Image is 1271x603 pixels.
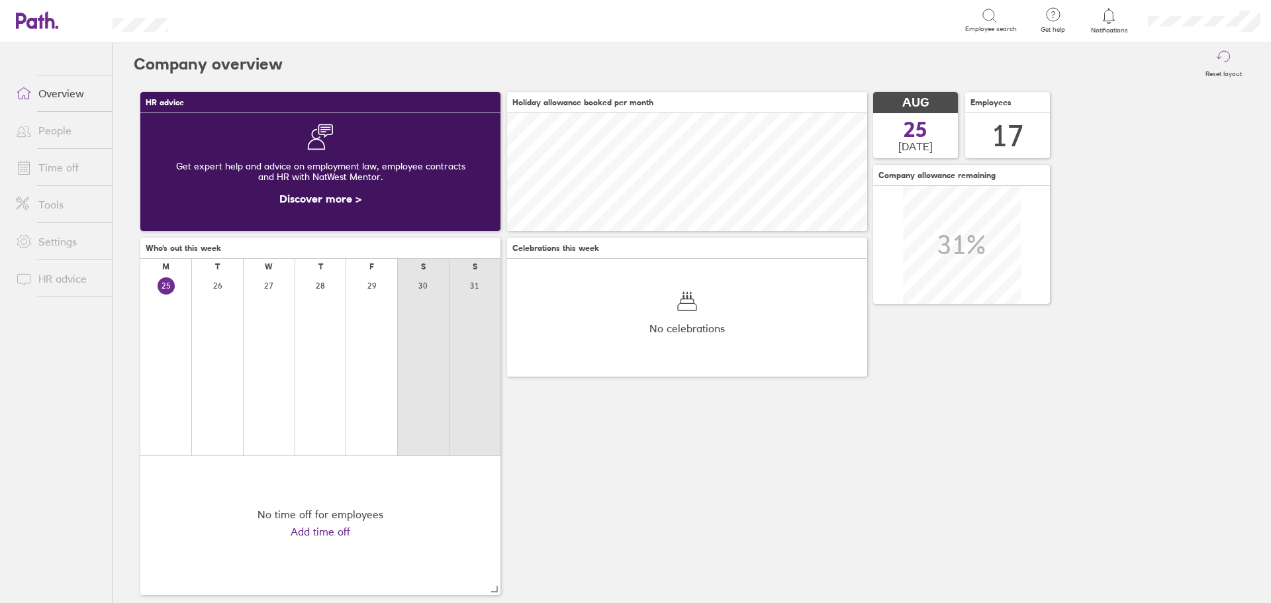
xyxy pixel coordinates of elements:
[965,25,1017,33] span: Employee search
[878,171,996,180] span: Company allowance remaining
[512,98,653,107] span: Holiday allowance booked per month
[992,119,1023,153] div: 17
[1198,43,1250,85] button: Reset layout
[204,14,238,26] div: Search
[369,262,374,271] div: F
[258,508,383,520] div: No time off for employees
[473,262,477,271] div: S
[1088,7,1131,34] a: Notifications
[162,262,169,271] div: M
[421,262,426,271] div: S
[1198,66,1250,78] label: Reset layout
[279,192,361,205] a: Discover more >
[215,262,220,271] div: T
[151,150,490,193] div: Get expert help and advice on employment law, employee contracts and HR with NatWest Mentor.
[902,96,929,110] span: AUG
[1031,26,1074,34] span: Get help
[134,43,283,85] h2: Company overview
[898,140,933,152] span: [DATE]
[5,117,112,144] a: People
[5,228,112,255] a: Settings
[265,262,273,271] div: W
[1088,26,1131,34] span: Notifications
[970,98,1012,107] span: Employees
[649,322,725,334] span: No celebrations
[5,154,112,181] a: Time off
[512,244,599,253] span: Celebrations this week
[5,265,112,292] a: HR advice
[146,98,184,107] span: HR advice
[146,244,221,253] span: Who's out this week
[5,80,112,107] a: Overview
[904,119,927,140] span: 25
[5,191,112,218] a: Tools
[291,526,350,537] a: Add time off
[318,262,323,271] div: T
